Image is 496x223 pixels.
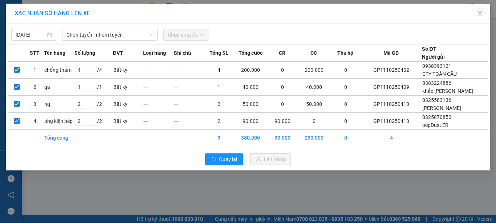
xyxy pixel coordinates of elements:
[239,49,263,57] span: Tổng cước
[74,96,113,113] td: / 2
[30,49,40,57] span: STT
[422,63,451,69] span: 0938393121
[66,29,153,40] span: Chọn tuyến - nhóm tuyến
[422,88,473,94] span: khắc [PERSON_NAME]
[113,49,123,57] span: ĐVT
[422,45,445,61] div: Số ĐT Người gửi
[234,96,267,113] td: 50.000
[113,79,143,96] td: Bất kỳ
[361,130,422,146] td: 4
[297,130,330,146] td: 290.000
[297,79,330,96] td: 40.000
[267,62,298,79] td: 0
[143,62,174,79] td: ---
[267,130,298,146] td: 90.000
[74,79,113,96] td: / 1
[234,130,267,146] td: 380.000
[149,33,154,37] span: down
[422,97,451,103] span: 0325583136
[234,113,267,130] td: 90.000
[204,130,235,146] td: 9
[113,113,143,130] td: Bất kỳ
[470,4,490,24] button: Close
[422,105,461,111] span: [PERSON_NAME]
[113,62,143,79] td: Bất kỳ
[26,113,44,130] td: 4
[74,62,113,79] td: / 4
[143,113,174,130] td: ---
[174,49,191,57] span: Ghi chú
[383,49,399,57] span: Mã GD
[143,79,174,96] td: ---
[279,49,285,57] span: CR
[422,80,451,86] span: 0383224886
[330,79,361,96] td: 0
[234,62,267,79] td: 200.000
[174,96,204,113] td: ---
[44,79,74,96] td: qa
[361,62,422,79] td: GP1110250402
[68,18,304,27] li: [PERSON_NAME], [PERSON_NAME]
[330,130,361,146] td: 0
[16,31,45,39] input: 11/10/2025
[330,96,361,113] td: 0
[26,79,44,96] td: 2
[44,49,65,57] span: Tên hàng
[267,79,298,96] td: 0
[297,113,330,130] td: 0
[297,96,330,113] td: 50.000
[143,49,166,57] span: Loại hàng
[44,113,74,130] td: phụ kiện bếp
[26,96,44,113] td: 3
[422,122,448,128] span: bếpDusLER
[74,113,113,130] td: / 2
[210,49,228,57] span: Tổng SL
[205,153,243,165] button: rollbackQuay lại
[361,79,422,96] td: GP1110250409
[361,113,422,130] td: GP1110250413
[219,155,237,163] span: Quay lại
[9,9,45,45] img: logo.jpg
[74,49,95,57] span: Số lượng
[44,96,74,113] td: hq
[234,79,267,96] td: 40.000
[26,62,44,79] td: 1
[330,62,361,79] td: 0
[477,11,483,16] span: close
[310,49,317,57] span: CC
[44,62,74,79] td: chống thấm
[204,62,235,79] td: 4
[44,130,74,146] td: Tổng cộng
[330,113,361,130] td: 0
[211,157,216,162] span: rollback
[267,96,298,113] td: 0
[422,71,457,77] span: CTY TOÀN CẦU
[204,96,235,113] td: 2
[174,113,204,130] td: ---
[267,113,298,130] td: 90.000
[168,29,204,40] span: Chọn chuyến
[174,62,204,79] td: ---
[143,96,174,113] td: ---
[9,53,97,65] b: GỬI : VP Giải Phóng
[204,79,235,96] td: 1
[297,62,330,79] td: 200.000
[15,10,90,17] span: XÁC NHẬN SỐ HÀNG LÊN XE
[361,96,422,113] td: GP1110250410
[113,96,143,113] td: Bất kỳ
[422,114,451,120] span: 0325870850
[250,153,291,165] button: uploadLên hàng
[68,27,304,36] li: Hotline: 02386655777, 02462925925, 0944789456
[204,113,235,130] td: 2
[174,79,204,96] td: ---
[337,49,353,57] span: Thu hộ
